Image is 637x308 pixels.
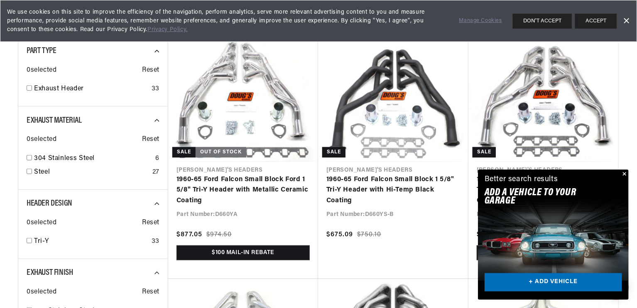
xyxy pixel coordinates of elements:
[27,287,56,298] span: 0 selected
[34,153,152,164] a: 304 Stainless Steel
[27,269,73,277] span: Exhaust Finish
[326,175,460,206] a: 1960-65 Ford Falcon Small Block 1 5/8" Tri-Y Header with Hi-Temp Black Coating
[575,14,617,29] button: ACCEPT
[477,175,610,206] a: 1960-65 Ford Falcon Small Block 1 5/8" Tri-Y Header with Metallic Ceramic Coating
[152,167,159,178] div: 27
[142,134,159,145] span: Reset
[27,47,56,55] span: Part Type
[27,218,56,228] span: 0 selected
[619,170,629,179] button: Close
[34,84,148,95] a: Exhaust Header
[27,199,72,208] span: Header Design
[152,236,159,247] div: 33
[513,14,572,29] button: DON'T ACCEPT
[7,8,448,34] span: We use cookies on this site to improve the efficiency of the navigation, perform analytics, serve...
[152,84,159,95] div: 33
[27,134,56,145] span: 0 selected
[27,65,56,76] span: 0 selected
[485,174,558,186] div: Better search results
[485,189,601,206] h2: Add A VEHICLE to your garage
[459,17,502,25] a: Manage Cookies
[485,273,622,292] a: + ADD VEHICLE
[34,167,149,178] a: Steel
[176,175,310,206] a: 1960-65 Ford Falcon Small Block Ford 1 5/8" Tri-Y Header with Metallic Ceramic Coating
[155,153,159,164] div: 6
[34,236,148,247] a: Tri-Y
[147,27,188,33] a: Privacy Policy.
[620,15,632,27] a: Dismiss Banner
[142,65,159,76] span: Reset
[142,287,159,298] span: Reset
[27,116,82,125] span: Exhaust Material
[142,218,159,228] span: Reset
